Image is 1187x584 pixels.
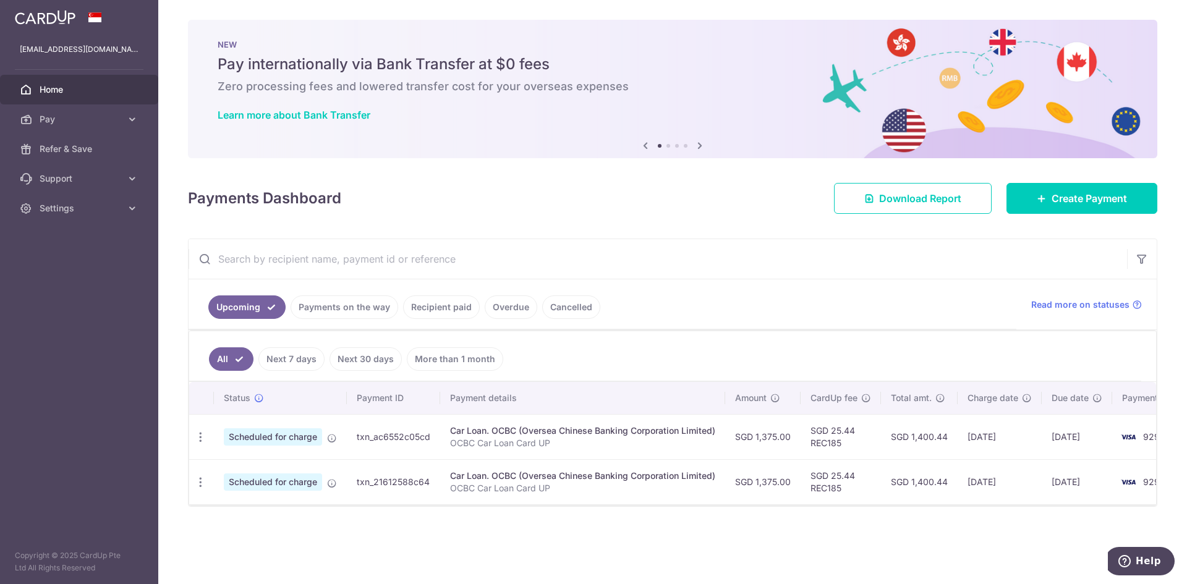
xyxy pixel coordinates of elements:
[1116,430,1141,444] img: Bank Card
[958,459,1042,504] td: [DATE]
[188,20,1157,158] img: Bank transfer banner
[450,470,715,482] div: Car Loan. OCBC (Oversea Chinese Banking Corporation Limited)
[224,392,250,404] span: Status
[40,202,121,214] span: Settings
[881,459,958,504] td: SGD 1,400.44
[801,414,881,459] td: SGD 25.44 REC185
[224,473,322,491] span: Scheduled for charge
[1143,431,1165,442] span: 9294
[450,482,715,494] p: OCBC Car Loan Card UP
[1143,476,1165,487] span: 9294
[403,295,480,319] a: Recipient paid
[347,459,440,504] td: txn_21612588c64
[209,347,253,371] a: All
[450,425,715,437] div: Car Loan. OCBC (Oversea Chinese Banking Corporation Limited)
[218,109,370,121] a: Learn more about Bank Transfer
[330,347,402,371] a: Next 30 days
[735,392,767,404] span: Amount
[347,414,440,459] td: txn_ac6552c05cd
[1031,298,1142,311] a: Read more on statuses
[725,414,801,459] td: SGD 1,375.00
[40,143,121,155] span: Refer & Save
[1031,298,1130,311] span: Read more on statuses
[189,239,1127,279] input: Search by recipient name, payment id or reference
[485,295,537,319] a: Overdue
[40,172,121,185] span: Support
[224,428,322,446] span: Scheduled for charge
[347,382,440,414] th: Payment ID
[881,414,958,459] td: SGD 1,400.44
[1108,547,1175,578] iframe: Opens a widget where you can find more information
[891,392,932,404] span: Total amt.
[725,459,801,504] td: SGD 1,375.00
[218,40,1128,49] p: NEW
[258,347,325,371] a: Next 7 days
[542,295,600,319] a: Cancelled
[291,295,398,319] a: Payments on the way
[1052,191,1127,206] span: Create Payment
[879,191,961,206] span: Download Report
[218,54,1128,74] h5: Pay internationally via Bank Transfer at $0 fees
[801,459,881,504] td: SGD 25.44 REC185
[1116,475,1141,489] img: Bank Card
[40,113,121,125] span: Pay
[40,83,121,96] span: Home
[1042,459,1112,504] td: [DATE]
[15,10,75,25] img: CardUp
[968,392,1018,404] span: Charge date
[440,382,725,414] th: Payment details
[958,414,1042,459] td: [DATE]
[834,183,992,214] a: Download Report
[450,437,715,449] p: OCBC Car Loan Card UP
[1006,183,1157,214] a: Create Payment
[1042,414,1112,459] td: [DATE]
[407,347,503,371] a: More than 1 month
[1052,392,1089,404] span: Due date
[20,43,138,56] p: [EMAIL_ADDRESS][DOMAIN_NAME]
[810,392,857,404] span: CardUp fee
[188,187,341,209] h4: Payments Dashboard
[208,295,286,319] a: Upcoming
[218,79,1128,94] h6: Zero processing fees and lowered transfer cost for your overseas expenses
